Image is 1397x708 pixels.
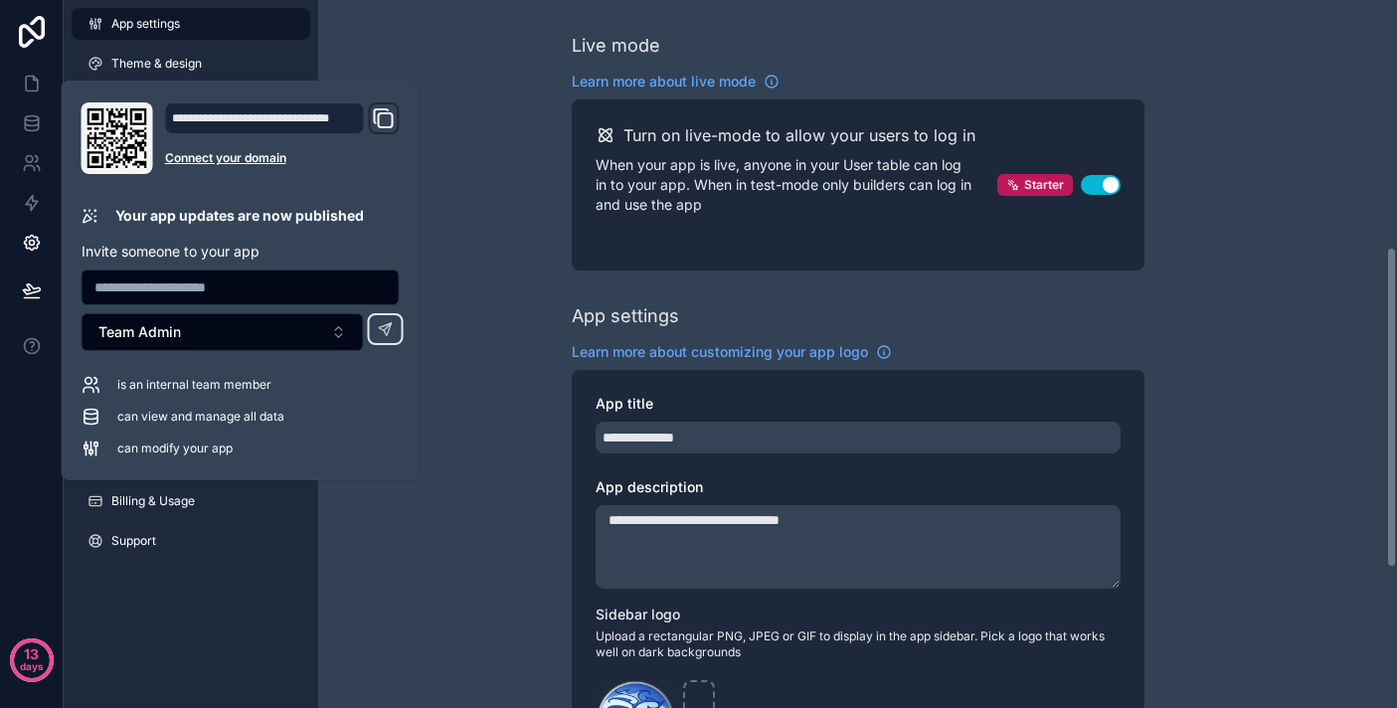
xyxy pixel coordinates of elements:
[596,478,703,495] span: App description
[111,493,195,509] span: Billing & Usage
[72,8,310,40] a: App settings
[20,652,44,680] p: days
[572,302,679,330] div: App settings
[117,377,271,393] span: is an internal team member
[572,32,660,60] div: Live mode
[165,150,400,166] a: Connect your domain
[82,313,364,351] button: Select Button
[165,102,400,174] div: Domain and Custom Link
[72,485,310,517] a: Billing & Usage
[572,342,892,362] a: Learn more about customizing your app logo
[72,525,310,557] a: Support
[111,533,156,549] span: Support
[572,342,868,362] span: Learn more about customizing your app logo
[596,395,653,412] span: App title
[24,644,39,664] p: 13
[115,206,364,226] p: Your app updates are now published
[572,72,780,91] a: Learn more about live mode
[1024,177,1064,193] span: Starter
[596,628,1121,660] span: Upload a rectangular PNG, JPEG or GIF to display in the app sidebar. Pick a logo that works well ...
[572,72,756,91] span: Learn more about live mode
[596,606,680,622] span: Sidebar logo
[111,56,202,72] span: Theme & design
[117,409,284,425] span: can view and manage all data
[72,48,310,80] a: Theme & design
[111,16,180,32] span: App settings
[596,155,997,215] p: When your app is live, anyone in your User table can log in to your app. When in test-mode only b...
[98,322,181,342] span: Team Admin
[117,441,233,456] span: can modify your app
[623,123,975,147] h2: Turn on live-mode to allow your users to log in
[82,242,400,262] p: Invite someone to your app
